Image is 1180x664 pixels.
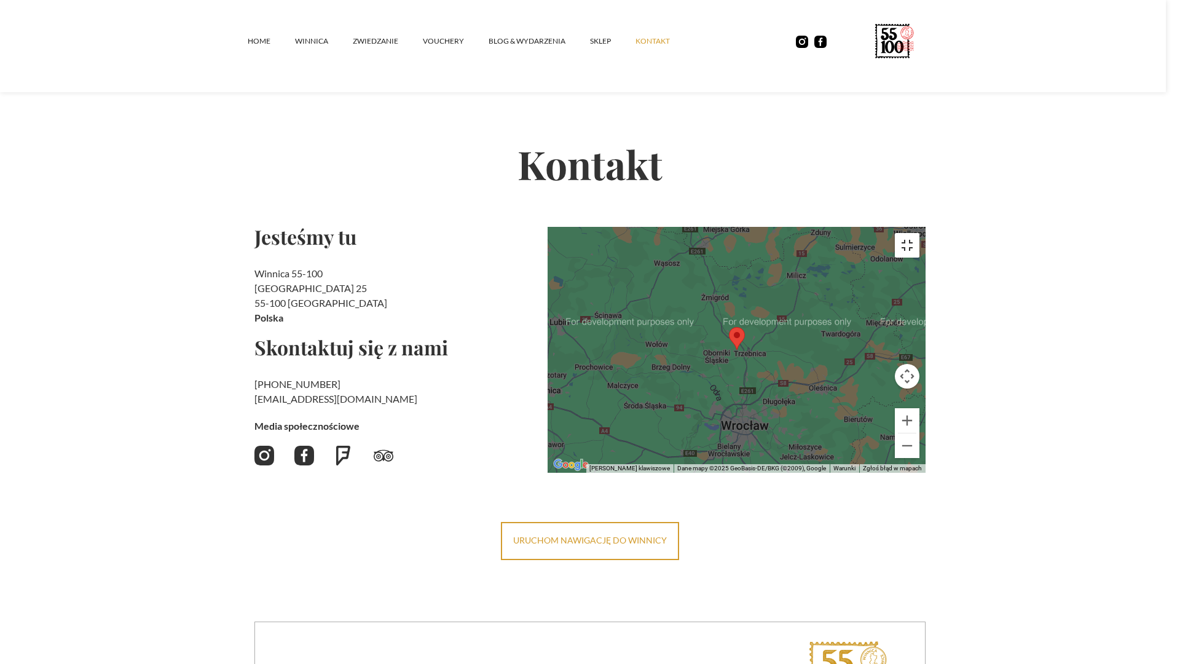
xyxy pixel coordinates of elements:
[254,378,340,390] a: [PHONE_NUMBER]
[353,23,423,60] a: ZWIEDZANIE
[635,23,694,60] a: kontakt
[254,312,283,323] strong: Polska
[248,23,295,60] a: Home
[423,23,489,60] a: vouchery
[895,433,919,458] button: Pomniejsz
[589,464,670,473] button: Skróty klawiszowe
[254,227,538,247] h2: Jesteśmy tu
[489,23,590,60] a: Blog & Wydarzenia
[833,465,855,472] a: Warunki (otwiera się w nowej karcie)
[254,393,417,405] a: [EMAIL_ADDRESS][DOMAIN_NAME]
[677,465,826,472] span: Dane mapy ©2025 GeoBasis-DE/BKG (©2009), Google
[551,457,591,473] a: Pokaż ten obszar w Mapach Google (otwiera się w nowym oknie)
[729,327,745,350] div: Map pin
[895,233,919,258] button: Włącz widok pełnoekranowy
[254,266,538,325] h2: Winnica 55-100 [GEOGRAPHIC_DATA] 25 55-100 [GEOGRAPHIC_DATA]
[551,457,591,473] img: Google
[895,408,919,433] button: Powiększ
[254,101,926,227] h2: Kontakt
[295,23,353,60] a: winnica
[895,364,919,389] button: Sterowanie kamerą na mapie
[590,23,635,60] a: SKLEP
[254,420,360,432] strong: Media społecznościowe
[254,338,538,357] h2: Skontaktuj się z nami
[863,465,922,472] a: Zgłoś błąd w mapach
[501,522,679,560] a: uruchom nawigację do winnicy
[254,377,538,406] h2: ‍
